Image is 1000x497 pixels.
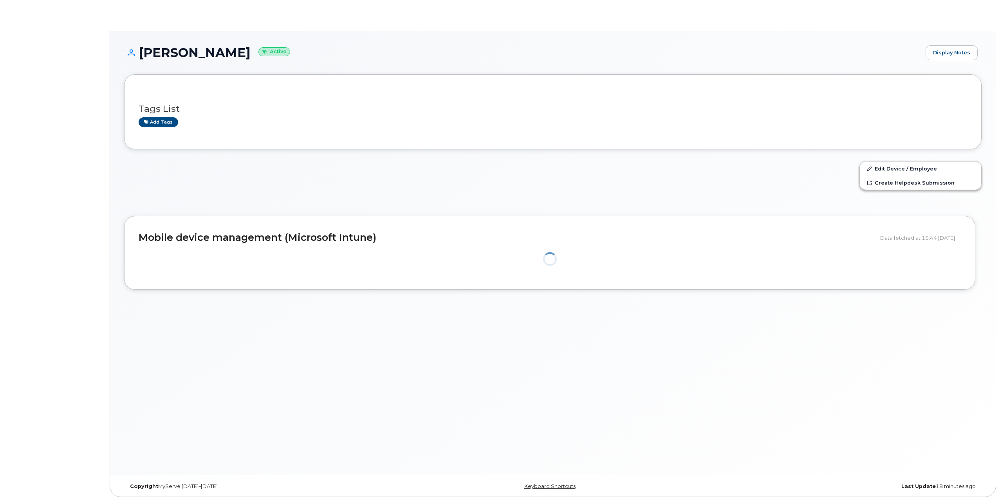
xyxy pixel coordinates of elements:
[860,176,981,190] a: Create Helpdesk Submission
[880,230,961,245] div: Data fetched at 15:44 [DATE]
[139,104,967,114] h3: Tags List
[124,46,922,59] h1: [PERSON_NAME]
[124,483,410,490] div: MyServe [DATE]–[DATE]
[139,232,874,243] h2: Mobile device management (Microsoft Intune)
[860,161,981,176] a: Edit Device / Employee
[926,45,978,60] a: Display Notes
[901,483,936,489] strong: Last Update
[139,117,178,127] a: Add tags
[130,483,158,489] strong: Copyright
[696,483,982,490] div: 18 minutes ago
[258,47,290,56] small: Active
[524,483,576,489] a: Keyboard Shortcuts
